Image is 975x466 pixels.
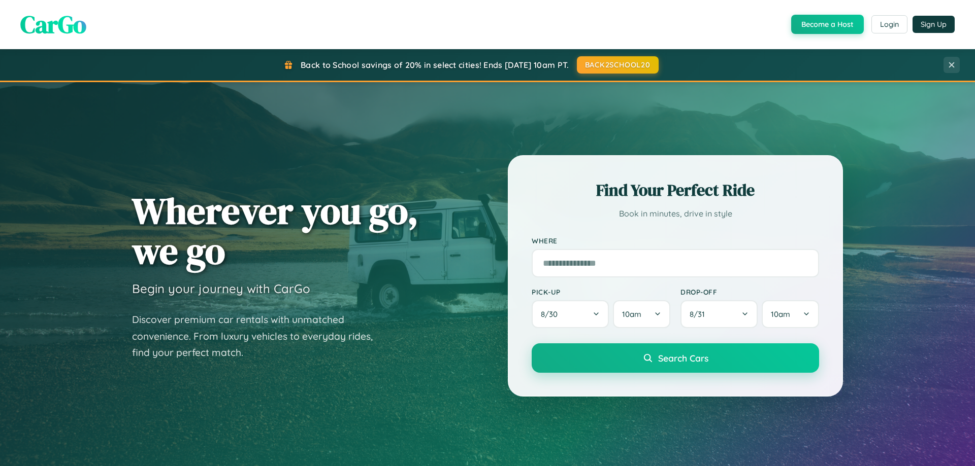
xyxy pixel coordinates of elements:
span: Search Cars [658,352,708,364]
h3: Begin your journey with CarGo [132,281,310,296]
h2: Find Your Perfect Ride [532,179,819,201]
p: Discover premium car rentals with unmatched convenience. From luxury vehicles to everyday rides, ... [132,311,386,361]
p: Book in minutes, drive in style [532,206,819,221]
span: 8 / 31 [690,309,710,319]
label: Where [532,236,819,245]
button: 10am [613,300,670,328]
label: Pick-up [532,288,670,296]
span: 10am [771,309,790,319]
label: Drop-off [680,288,819,296]
button: 10am [762,300,819,328]
span: 8 / 30 [541,309,563,319]
h1: Wherever you go, we go [132,191,418,271]
button: Sign Up [913,16,955,33]
button: 8/30 [532,300,609,328]
span: 10am [622,309,641,319]
button: Login [871,15,907,33]
button: Search Cars [532,343,819,373]
button: Become a Host [791,15,864,34]
span: CarGo [20,8,86,41]
button: BACK2SCHOOL20 [577,56,659,74]
span: Back to School savings of 20% in select cities! Ends [DATE] 10am PT. [301,60,569,70]
button: 8/31 [680,300,758,328]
